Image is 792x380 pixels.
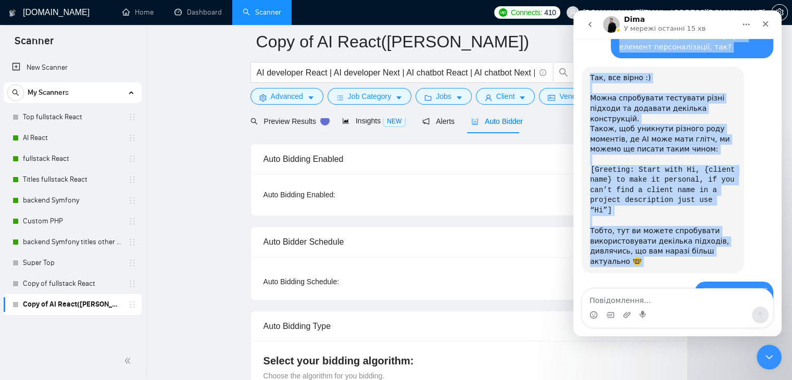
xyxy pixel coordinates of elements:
[263,276,400,287] div: Auto Bidding Schedule:
[553,62,574,83] button: search
[257,66,535,79] input: Search Freelance Jobs...
[124,356,134,366] span: double-left
[476,88,535,105] button: userClientcaret-down
[4,57,142,78] li: New Scanner
[128,300,136,309] span: holder
[128,113,136,121] span: holder
[263,189,400,200] div: Auto Bidding Enabled:
[23,252,122,273] a: Super Top
[4,82,142,315] li: My Scanners
[179,296,195,313] button: Надіслати повідомлення…
[28,82,69,103] span: My Scanners
[23,169,122,190] a: Titles fullstack React
[554,68,573,77] span: search
[23,294,122,315] a: Copy of AI React([PERSON_NAME])
[16,300,24,309] button: Вибір емодзі
[259,94,267,102] span: setting
[271,91,303,102] span: Advanced
[128,196,136,205] span: holder
[8,271,200,295] div: bitkovmichael@gmail.com каже…
[23,190,122,211] a: backend Symfony
[9,278,199,296] textarea: Повідомлення...
[122,8,154,17] a: homeHome
[519,94,526,102] span: caret-down
[771,8,788,17] a: setting
[128,280,136,288] span: holder
[342,117,406,125] span: Insights
[23,128,122,148] a: AI React
[23,211,122,232] a: Custom PHP
[757,345,782,370] iframe: To enrich screen reader interactions, please activate Accessibility in Grammarly extension settings
[6,33,62,55] span: Scanner
[128,134,136,142] span: holder
[33,300,41,309] button: вибір GIF-файлів
[456,94,463,102] span: caret-down
[539,69,546,76] span: info-circle
[121,271,200,294] div: дякую, зрозумів
[128,155,136,163] span: holder
[250,117,325,125] span: Preview Results
[23,273,122,294] a: Copy of fullstack React
[328,88,411,105] button: barsJob Categorycaret-down
[320,116,330,125] div: Tooltip anchor
[128,238,136,246] span: holder
[307,94,315,102] span: caret-down
[256,29,667,55] input: Scanner name...
[250,88,323,105] button: settingAdvancedcaret-down
[263,311,675,341] div: Auto Bidding Type
[342,117,349,124] span: area-chart
[336,94,344,102] span: bars
[66,300,74,309] button: Start recording
[471,117,523,125] span: Auto Bidder
[511,7,542,18] span: Connects:
[471,118,479,125] span: robot
[548,94,555,102] span: idcard
[424,94,432,102] span: folder
[771,4,788,21] button: setting
[383,116,406,127] span: NEW
[7,84,24,101] button: search
[17,155,161,205] code: [Greeting: Start with Hi, {client name} to make it personal, if you can’t find a client name in a...
[416,88,472,105] button: folderJobscaret-down
[485,94,492,102] span: user
[23,148,122,169] a: fullstack React
[422,117,455,125] span: Alerts
[23,232,122,252] a: backend Symfony titles other categories
[544,7,556,18] span: 410
[559,91,582,102] span: Vendor
[128,175,136,184] span: holder
[8,56,171,262] div: Так, все вірно :)Можна спробувати тестувати різні підходи та додавати декілька конструкцій.Також,...
[573,10,782,336] iframe: To enrich screen reader interactions, please activate Accessibility in Grammarly extension settings
[17,62,162,256] div: Так, все вірно :) Можна спробувати тестувати різні підходи та додавати декілька конструкцій. Тако...
[499,8,507,17] img: upwork-logo.png
[128,259,136,267] span: holder
[422,118,430,125] span: notification
[174,8,222,17] a: dashboardDashboard
[49,300,58,309] button: Завантажити вкладений файл
[9,5,16,21] img: logo
[496,91,515,102] span: Client
[12,57,133,78] a: New Scanner
[8,56,200,271] div: Dima каже…
[263,227,675,257] div: Auto Bidder Schedule
[130,277,192,288] div: дякую, зрозумів
[250,118,258,125] span: search
[128,217,136,225] span: holder
[395,94,403,102] span: caret-down
[772,8,787,17] span: setting
[263,144,675,174] div: Auto Bidding Enabled
[23,107,122,128] a: Top fullstack React
[8,89,23,96] span: search
[263,353,675,368] h4: Select your bidding algorithm:
[569,9,576,16] span: user
[348,91,391,102] span: Job Category
[436,91,451,102] span: Jobs
[539,88,602,105] button: idcardVendorcaret-down
[243,8,281,17] a: searchScanner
